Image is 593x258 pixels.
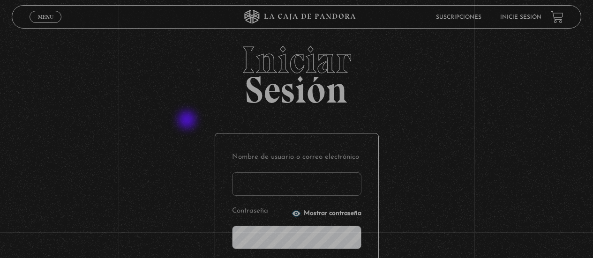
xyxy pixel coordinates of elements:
[292,209,361,218] button: Mostrar contraseña
[232,204,289,219] label: Contraseña
[500,15,541,20] a: Inicie sesión
[38,14,53,20] span: Menu
[551,11,563,23] a: View your shopping cart
[12,41,581,79] span: Iniciar
[304,210,361,217] span: Mostrar contraseña
[12,41,581,101] h2: Sesión
[35,22,57,29] span: Cerrar
[436,15,481,20] a: Suscripciones
[232,150,361,165] label: Nombre de usuario o correo electrónico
